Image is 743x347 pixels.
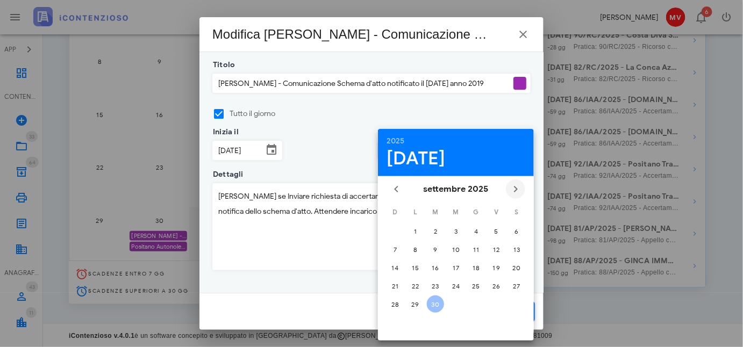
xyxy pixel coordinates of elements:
[212,26,489,43] div: Modifica [PERSON_NAME] - Comunicazione Schema d'atto notificato il [DATE] anno 2019
[488,277,505,294] button: 26
[407,282,424,290] div: 22
[387,282,404,290] div: 21
[427,295,444,313] button: 30
[447,282,465,290] div: 24
[487,203,506,221] th: V
[427,245,444,254] div: 9
[387,277,404,294] button: 21
[468,282,485,290] div: 25
[508,227,525,235] div: 6
[447,241,465,258] button: 10
[488,245,505,254] div: 12
[488,241,505,258] button: 12
[468,222,485,240] button: 4
[427,259,444,276] button: 16
[230,109,531,119] label: Tutto il giorno
[427,241,444,258] button: 9
[387,149,525,168] div: [DATE]
[407,222,424,240] button: 1
[447,222,465,240] button: 3
[508,282,525,290] div: 27
[468,264,485,272] div: 18
[210,60,235,70] label: Titolo
[508,259,525,276] button: 20
[508,245,525,254] div: 13
[427,300,444,308] div: 30
[447,264,465,272] div: 17
[387,138,525,145] div: 2025
[407,295,424,313] button: 29
[468,227,485,235] div: 4
[407,241,424,258] button: 8
[387,245,404,254] div: 7
[488,227,505,235] div: 5
[468,277,485,294] button: 25
[385,203,405,221] th: D
[426,203,445,221] th: M
[387,264,404,272] div: 14
[488,259,505,276] button: 19
[387,241,404,258] button: 7
[467,203,486,221] th: G
[447,259,465,276] button: 17
[468,241,485,258] button: 11
[447,277,465,294] button: 24
[407,264,424,272] div: 15
[387,300,404,308] div: 28
[507,203,526,221] th: S
[447,227,465,235] div: 3
[488,282,505,290] div: 26
[488,264,505,272] div: 19
[427,222,444,240] button: 2
[407,277,424,294] button: 22
[375,127,391,138] label: Del
[447,245,465,254] div: 10
[213,74,511,92] input: Titolo
[508,241,525,258] button: 13
[488,222,505,240] button: 5
[210,127,239,138] label: Inizia il
[506,179,525,199] button: Il prossimo mese
[508,264,525,272] div: 20
[407,259,424,276] button: 15
[387,259,404,276] button: 14
[407,300,424,308] div: 29
[468,245,485,254] div: 11
[387,295,404,313] button: 28
[508,277,525,294] button: 27
[468,259,485,276] button: 18
[508,222,525,240] button: 6
[427,264,444,272] div: 16
[210,169,244,180] label: Dettagli
[407,227,424,235] div: 1
[427,277,444,294] button: 23
[446,203,466,221] th: M
[387,179,406,199] button: Il mese scorso
[419,178,493,200] button: settembre 2025
[407,245,424,254] div: 8
[406,203,425,221] th: L
[427,227,444,235] div: 2
[427,282,444,290] div: 23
